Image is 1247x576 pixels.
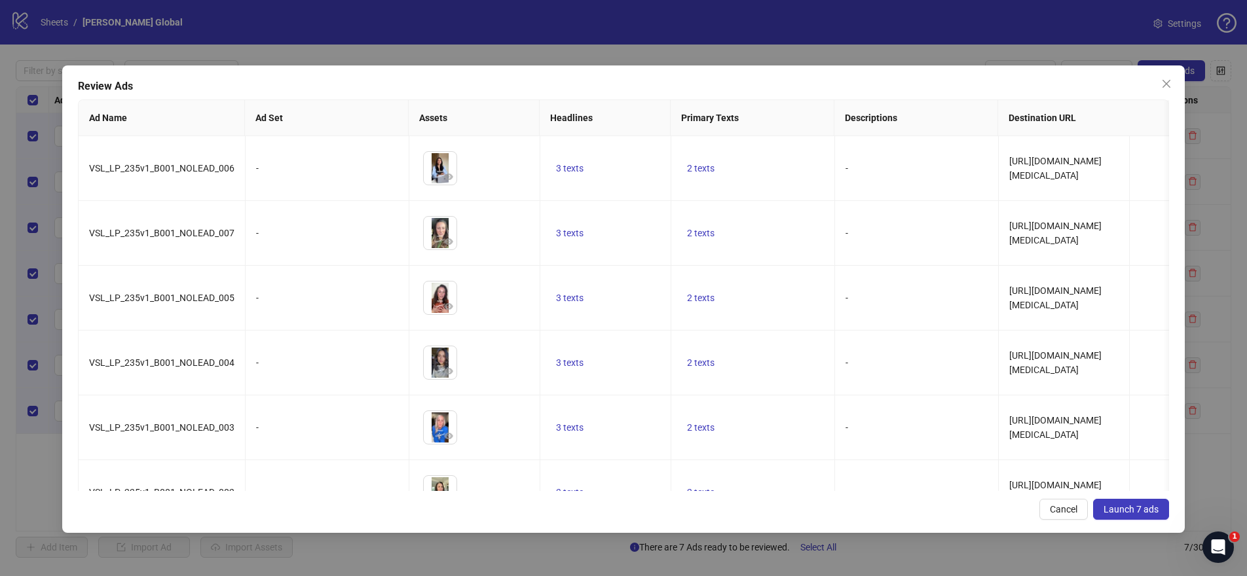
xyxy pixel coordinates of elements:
[556,357,584,368] span: 3 texts
[89,422,234,433] span: VSL_LP_235v1_B001_NOLEAD_003
[846,357,848,368] span: -
[79,100,244,136] th: Ad Name
[682,355,720,370] button: 2 texts
[556,422,584,433] span: 3 texts
[551,420,589,435] button: 3 texts
[441,169,456,185] button: Preview
[1093,499,1169,520] button: Launch 7 ads
[687,163,715,173] span: 2 texts
[682,290,720,306] button: 2 texts
[78,79,1169,94] div: Review Ads
[444,237,453,246] span: eye
[687,422,715,433] span: 2 texts
[551,355,589,370] button: 3 texts
[846,487,848,497] span: -
[846,228,848,238] span: -
[89,487,234,497] span: VSL_LP_235v1_B001_NOLEAD_002
[1156,73,1177,94] button: Close
[89,228,234,238] span: VSL_LP_235v1_B001_NOLEAD_007
[551,225,589,241] button: 3 texts
[1229,531,1240,542] span: 1
[424,411,456,444] img: Asset 1
[846,293,848,303] span: -
[556,163,584,173] span: 3 texts
[409,100,540,136] th: Assets
[444,302,453,311] span: eye
[1039,499,1088,520] button: Cancel
[551,160,589,176] button: 3 texts
[441,298,456,314] button: Preview
[1009,350,1102,375] span: [URL][DOMAIN_NAME][MEDICAL_DATA]
[687,293,715,303] span: 2 texts
[424,346,456,379] img: Asset 1
[444,431,453,441] span: eye
[1009,156,1102,181] span: [URL][DOMAIN_NAME][MEDICAL_DATA]
[682,160,720,176] button: 2 texts
[1009,221,1102,245] span: [URL][DOMAIN_NAME][MEDICAL_DATA]
[846,163,848,173] span: -
[424,217,456,249] img: Asset 1
[441,428,456,444] button: Preview
[671,100,834,136] th: Primary Texts
[256,226,398,240] div: -
[444,172,453,181] span: eye
[245,100,409,136] th: Ad Set
[424,281,456,314] img: Asset 1
[687,357,715,368] span: 2 texts
[256,485,398,499] div: -
[1161,79,1172,89] span: close
[1009,480,1102,505] span: [URL][DOMAIN_NAME][MEDICAL_DATA]
[441,234,456,249] button: Preview
[444,367,453,376] span: eye
[998,100,1188,136] th: Destination URL
[1009,285,1102,310] span: [URL][DOMAIN_NAME][MEDICAL_DATA]
[1009,415,1102,440] span: [URL][DOMAIN_NAME][MEDICAL_DATA]
[441,363,456,379] button: Preview
[424,152,456,185] img: Asset 1
[540,100,671,136] th: Headlines
[556,293,584,303] span: 3 texts
[256,291,398,305] div: -
[682,484,720,500] button: 2 texts
[687,228,715,238] span: 2 texts
[89,163,234,173] span: VSL_LP_235v1_B001_NOLEAD_006
[424,476,456,509] img: Asset 1
[551,484,589,500] button: 3 texts
[687,487,715,497] span: 2 texts
[256,161,398,175] div: -
[556,228,584,238] span: 3 texts
[1050,504,1077,514] span: Cancel
[256,420,398,435] div: -
[682,225,720,241] button: 2 texts
[834,100,998,136] th: Descriptions
[846,422,848,433] span: -
[556,487,584,497] span: 3 texts
[89,357,234,368] span: VSL_LP_235v1_B001_NOLEAD_004
[256,355,398,370] div: -
[682,420,720,435] button: 2 texts
[1202,531,1234,563] iframe: Intercom live chat
[551,290,589,306] button: 3 texts
[89,293,234,303] span: VSL_LP_235v1_B001_NOLEAD_005
[1104,504,1159,514] span: Launch 7 ads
